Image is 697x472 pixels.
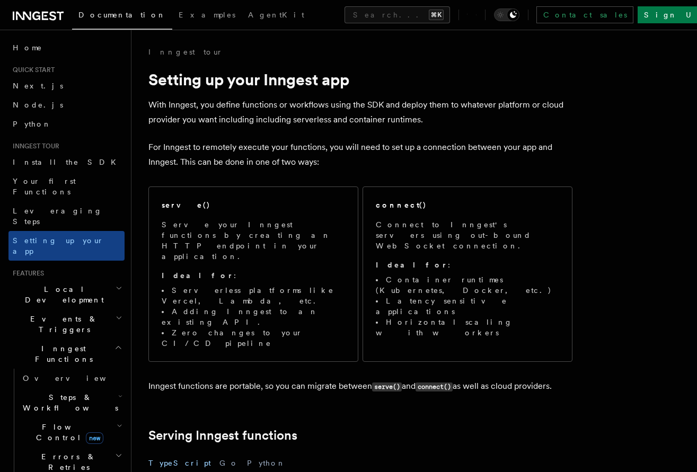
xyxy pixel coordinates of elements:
a: Serving Inngest functions [148,428,297,443]
span: Flow Control [19,422,117,443]
h1: Setting up your Inngest app [148,70,572,89]
span: Inngest tour [8,142,59,150]
a: Setting up your app [8,231,125,261]
a: Inngest tour [148,47,223,57]
a: Your first Functions [8,172,125,201]
span: Python [13,120,51,128]
span: Steps & Workflows [19,392,118,413]
span: Local Development [8,284,116,305]
span: Next.js [13,82,63,90]
p: With Inngest, you define functions or workflows using the SDK and deploy them to whatever platfor... [148,97,572,127]
span: AgentKit [248,11,304,19]
kbd: ⌘K [429,10,444,20]
button: Flow Controlnew [19,417,125,447]
h2: connect() [376,200,427,210]
p: For Inngest to remotely execute your functions, you will need to set up a connection between your... [148,140,572,170]
button: Events & Triggers [8,309,125,339]
span: Quick start [8,66,55,74]
code: serve() [372,382,402,391]
a: Documentation [72,3,172,30]
a: Python [8,114,125,133]
a: Overview [19,369,125,388]
h2: serve() [162,200,210,210]
span: Documentation [78,11,166,19]
span: Setting up your app [13,236,104,255]
a: Contact sales [536,6,633,23]
a: connect()Connect to Inngest's servers using out-bound WebSocket connection.Ideal for:Container ru... [363,186,572,362]
span: Leveraging Steps [13,207,102,226]
button: Search...⌘K [345,6,450,23]
button: Steps & Workflows [19,388,125,417]
li: Zero changes to your CI/CD pipeline [162,327,345,349]
li: Latency sensitive applications [376,296,559,317]
li: Serverless platforms like Vercel, Lambda, etc. [162,285,345,306]
p: Connect to Inngest's servers using out-bound WebSocket connection. [376,219,559,251]
a: serve()Serve your Inngest functions by creating an HTTP endpoint in your application.Ideal for:Se... [148,186,358,362]
span: new [86,432,103,444]
code: connect() [416,382,453,391]
button: Local Development [8,280,125,309]
p: : [376,260,559,270]
span: Node.js [13,101,63,109]
a: Install the SDK [8,153,125,172]
a: Home [8,38,125,57]
p: : [162,270,345,281]
p: Serve your Inngest functions by creating an HTTP endpoint in your application. [162,219,345,262]
a: AgentKit [242,3,311,29]
span: Overview [23,374,132,382]
span: Your first Functions [13,177,76,196]
button: Inngest Functions [8,339,125,369]
span: Inngest Functions [8,343,114,364]
strong: Ideal for [376,261,448,269]
li: Adding Inngest to an existing API. [162,306,345,327]
li: Container runtimes (Kubernetes, Docker, etc.) [376,274,559,296]
span: Features [8,269,44,278]
strong: Ideal for [162,271,234,280]
span: Events & Triggers [8,314,116,335]
li: Horizontal scaling with workers [376,317,559,338]
span: Home [13,42,42,53]
button: Toggle dark mode [494,8,519,21]
span: Install the SDK [13,158,122,166]
a: Node.js [8,95,125,114]
span: Examples [179,11,235,19]
p: Inngest functions are portable, so you can migrate between and as well as cloud providers. [148,379,572,394]
a: Examples [172,3,242,29]
a: Next.js [8,76,125,95]
a: Leveraging Steps [8,201,125,231]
